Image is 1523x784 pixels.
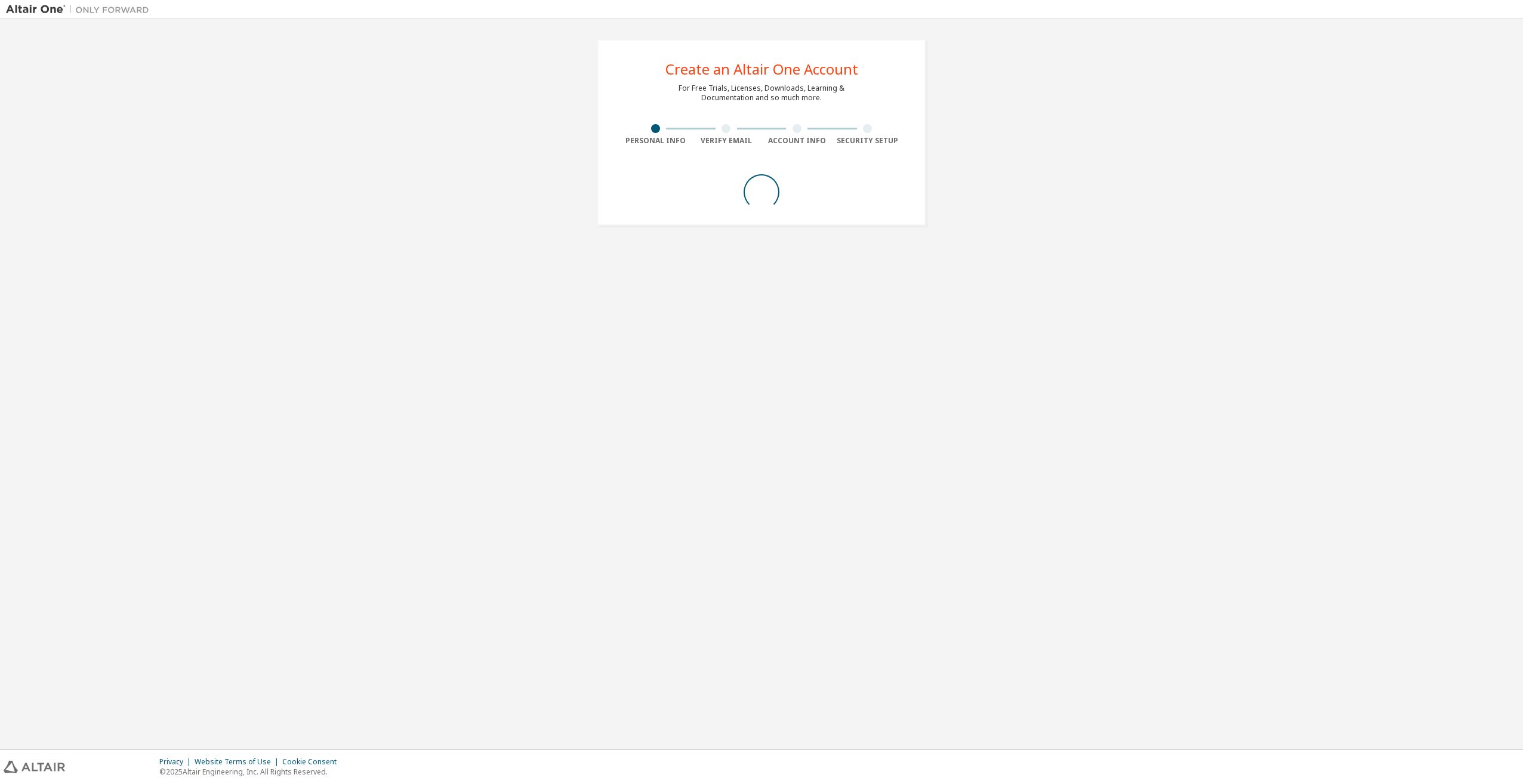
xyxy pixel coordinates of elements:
[620,136,691,146] div: Personal Info
[159,767,344,777] p: © 2025 Altair Engineering, Inc. All Rights Reserved.
[282,757,344,767] div: Cookie Consent
[679,84,844,103] div: For Free Trials, Licenses, Downloads, Learning & Documentation and so much more.
[4,761,65,773] img: altair_logo.svg
[6,4,155,16] img: Altair One
[691,136,762,146] div: Verify Email
[159,757,195,767] div: Privacy
[833,136,904,146] div: Security Setup
[195,757,282,767] div: Website Terms of Use
[761,136,833,146] div: Account Info
[665,62,858,76] div: Create an Altair One Account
